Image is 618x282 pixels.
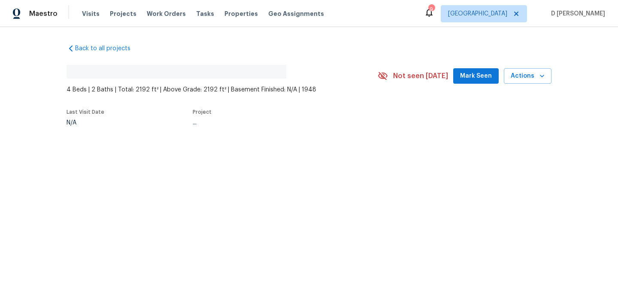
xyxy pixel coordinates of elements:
[453,68,499,84] button: Mark Seen
[428,5,434,14] div: 9
[147,9,186,18] span: Work Orders
[67,85,378,94] span: 4 Beds | 2 Baths | Total: 2192 ft² | Above Grade: 2192 ft² | Basement Finished: N/A | 1948
[82,9,100,18] span: Visits
[448,9,507,18] span: [GEOGRAPHIC_DATA]
[193,120,357,126] div: ...
[29,9,58,18] span: Maestro
[224,9,258,18] span: Properties
[504,68,551,84] button: Actions
[511,71,545,82] span: Actions
[67,120,104,126] div: N/A
[67,44,149,53] a: Back to all projects
[268,9,324,18] span: Geo Assignments
[548,9,605,18] span: D [PERSON_NAME]
[393,72,448,80] span: Not seen [DATE]
[110,9,136,18] span: Projects
[67,109,104,115] span: Last Visit Date
[193,109,212,115] span: Project
[196,11,214,17] span: Tasks
[460,71,492,82] span: Mark Seen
